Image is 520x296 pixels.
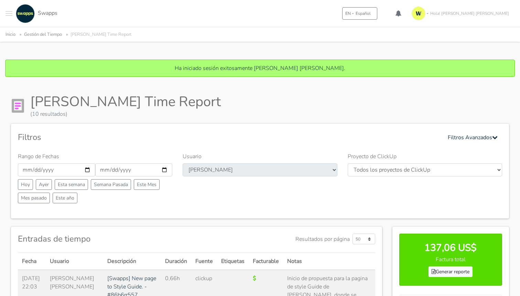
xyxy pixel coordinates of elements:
[429,266,473,277] a: Generar reporte
[55,179,88,190] button: Esta semana
[18,179,33,190] button: Hoy
[53,193,77,203] button: Este año
[342,7,377,20] button: ENEspañol
[183,152,202,161] label: Usuario
[217,253,249,270] th: Etiquetas
[356,10,371,17] span: Español
[18,152,59,161] label: Rango de Fechas
[38,9,57,17] span: Swapps
[430,10,509,17] span: Hola! [PERSON_NAME] [PERSON_NAME]
[46,253,103,270] th: Usuario
[6,31,15,38] a: Inicio
[191,253,217,270] th: Fuente
[407,242,495,254] h3: 137,06 US$
[18,193,50,203] button: Mes pasado
[30,93,221,110] h1: [PERSON_NAME] Time Report
[18,253,46,270] th: Fecha
[11,99,25,113] img: Report Icon
[91,179,131,190] button: Semana Pasada
[412,7,425,20] img: isotipo-3-3e143c57.png
[283,253,375,270] th: Notas
[161,253,191,270] th: Duración
[36,179,52,190] button: Ayer
[30,110,221,118] div: (10 resultados)
[134,179,160,190] button: Este Mes
[18,132,41,142] h4: Filtros
[249,253,283,270] th: Facturable
[6,4,12,23] button: Toggle navigation menu
[443,131,502,144] button: Filtros Avanzados
[295,235,350,243] label: Resultados por página
[63,31,131,39] li: [PERSON_NAME] Time Report
[12,64,508,72] p: Ha iniciado sesión exitosamente [PERSON_NAME] [PERSON_NAME].
[348,152,397,161] label: Proyecto de ClickUp
[407,255,495,264] p: Factura total
[18,234,90,244] h4: Entradas de tiempo
[24,31,62,38] a: Gestión del Tiempo
[103,253,161,270] th: Descripción
[16,4,35,23] img: swapps-linkedin-v2.jpg
[14,4,57,23] a: Swapps
[409,4,514,23] a: Hola! [PERSON_NAME] [PERSON_NAME]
